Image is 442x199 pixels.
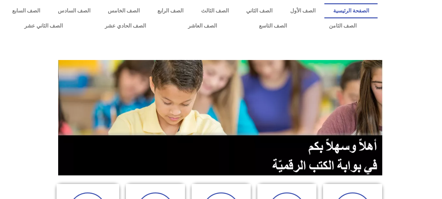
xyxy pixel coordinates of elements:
[237,3,281,18] a: الصف الثاني
[3,18,84,33] a: الصف الثاني عشر
[3,3,49,18] a: الصف السابع
[167,18,238,33] a: الصف العاشر
[149,3,192,18] a: الصف الرابع
[308,18,378,33] a: الصف الثامن
[84,18,167,33] a: الصف الحادي عشر
[281,3,324,18] a: الصف الأول
[324,3,378,18] a: الصفحة الرئيسية
[192,3,238,18] a: الصف الثالث
[49,3,99,18] a: الصف السادس
[238,18,308,33] a: الصف التاسع
[99,3,149,18] a: الصف الخامس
